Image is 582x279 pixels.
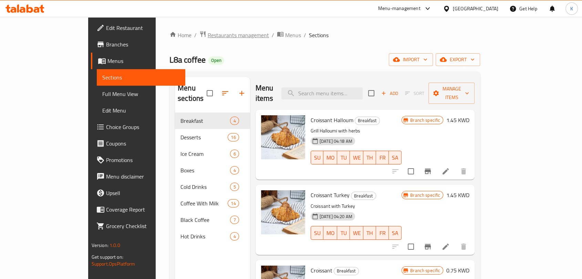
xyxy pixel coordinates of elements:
[106,222,180,230] span: Grocery Checklist
[102,73,180,82] span: Sections
[175,112,250,129] div: Breakfast4
[337,151,350,164] button: TU
[106,189,180,197] span: Upsell
[446,115,469,125] h6: 1.45 KWD
[304,31,306,39] li: /
[453,5,498,12] div: [GEOGRAPHIC_DATA]
[102,90,180,98] span: Full Menu View
[180,166,230,174] span: Boxes
[285,31,301,39] span: Menus
[91,201,185,218] a: Coverage Report
[91,152,185,168] a: Promotions
[311,190,350,200] span: Croissant Turkey
[389,226,402,240] button: SA
[407,192,443,198] span: Branch specific
[107,57,180,65] span: Menus
[230,118,238,124] span: 4
[106,123,180,131] span: Choice Groups
[323,226,337,240] button: MO
[106,139,180,148] span: Coupons
[317,138,355,144] span: [DATE] 04:18 AM
[180,117,230,125] span: Breakfast
[233,85,250,101] button: Add section
[389,53,433,66] button: import
[311,226,324,240] button: SU
[175,146,250,162] div: Ice Cream6
[378,88,401,99] button: Add
[230,217,238,223] span: 7
[256,83,273,104] h2: Menu items
[230,167,238,174] span: 4
[277,31,301,40] a: Menus
[401,88,428,99] span: Select section first
[379,153,386,163] span: FR
[261,115,305,159] img: Croissant Halloum
[110,241,120,250] span: 1.0.0
[419,163,436,180] button: Branch-specific-item
[91,185,185,201] a: Upsell
[230,183,239,191] div: items
[202,86,217,100] span: Select all sections
[455,238,472,255] button: delete
[446,266,469,275] h6: 0.75 KWD
[194,31,197,39] li: /
[106,172,180,181] span: Menu disclaimer
[311,115,353,125] span: Croissant Halloum
[91,168,185,185] a: Menu disclaimer
[419,238,436,255] button: Branch-specific-item
[309,31,329,39] span: Sections
[392,153,399,163] span: SA
[106,40,180,49] span: Branches
[441,243,450,251] a: Edit menu item
[404,164,418,179] span: Select to update
[91,36,185,53] a: Branches
[436,53,480,66] button: export
[97,86,185,102] a: Full Menu View
[230,216,239,224] div: items
[169,31,480,40] nav: breadcrumb
[217,85,233,101] span: Sort sections
[434,85,469,102] span: Manage items
[394,55,427,64] span: import
[314,153,321,163] span: SU
[175,228,250,245] div: Hot Drinks4
[180,199,228,207] span: Coffee With Milk
[353,153,361,163] span: WE
[407,117,443,124] span: Branch specific
[97,69,185,86] a: Sections
[91,218,185,234] a: Grocery Checklist
[441,167,450,175] a: Edit menu item
[175,212,250,228] div: Black Coffee7
[428,83,475,104] button: Manage items
[230,184,238,190] span: 5
[366,153,373,163] span: TH
[376,151,389,164] button: FR
[441,55,475,64] span: export
[228,133,239,141] div: items
[228,200,238,207] span: 14
[180,150,230,158] span: Ice Cream
[169,52,206,67] span: L8a coffee
[340,153,347,163] span: TU
[180,133,228,141] span: Desserts
[355,117,380,125] span: Breakfast
[455,163,472,180] button: delete
[376,226,389,240] button: FR
[351,192,376,200] span: Breakfast
[106,205,180,214] span: Coverage Report
[228,134,238,141] span: 16
[311,202,402,211] p: Croissant with Turkey
[180,216,230,224] span: Black Coffee
[91,53,185,69] a: Menus
[175,110,250,247] nav: Menu sections
[91,20,185,36] a: Edit Restaurant
[446,190,469,200] h6: 1.45 KWD
[208,31,269,39] span: Restaurants management
[326,228,334,238] span: MO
